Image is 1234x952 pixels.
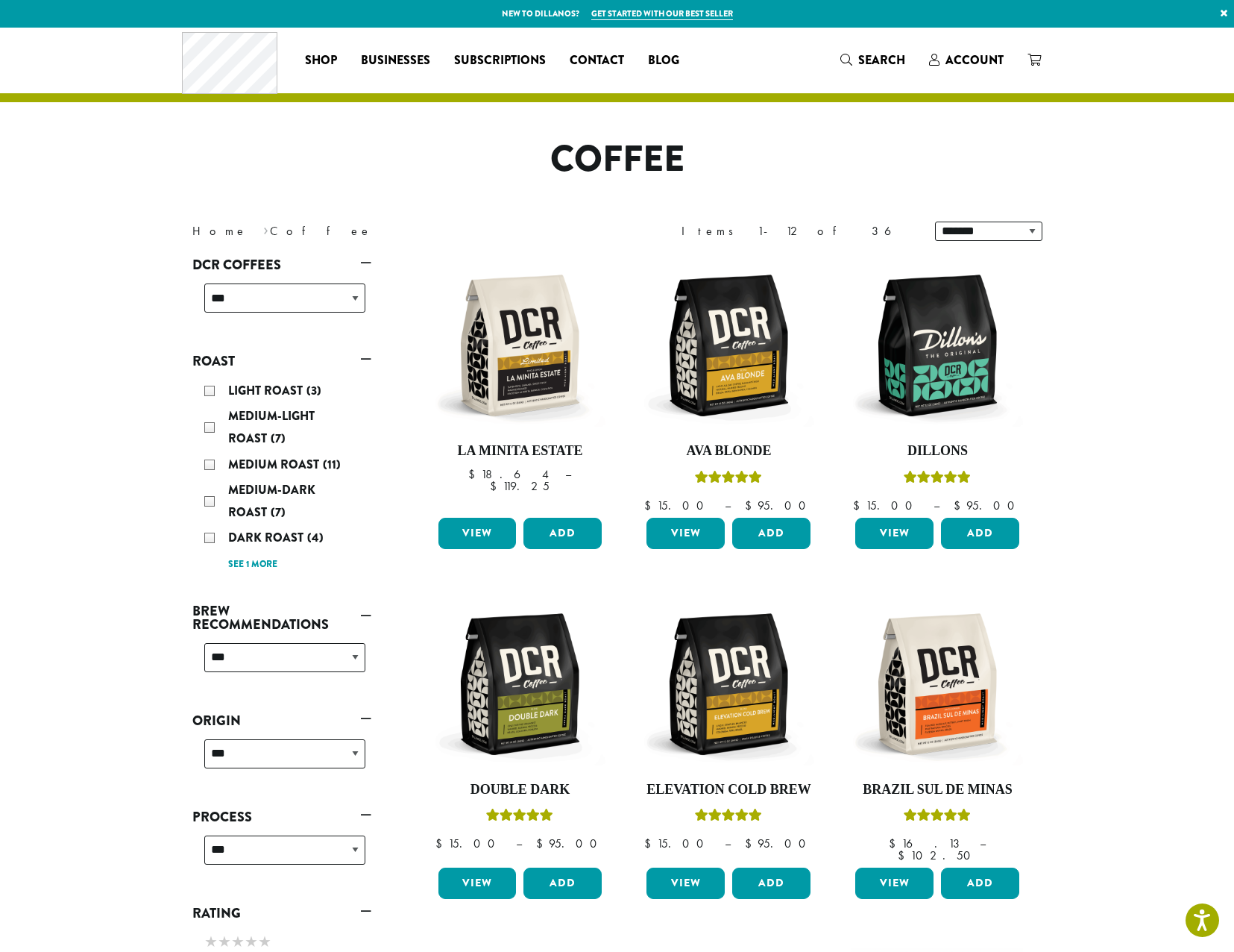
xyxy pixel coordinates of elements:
[853,498,866,513] span: $
[490,478,503,494] span: $
[192,223,248,239] a: Home
[516,836,522,851] span: –
[570,51,624,70] span: Contact
[725,836,731,851] span: –
[486,807,553,829] div: Rated 4.50 out of 5
[855,518,934,549] a: View
[941,868,1019,899] button: Add
[192,830,371,883] div: Process
[898,848,910,863] span: $
[745,498,813,513] bdi: 95.00
[228,481,315,521] span: Medium-Dark Roast
[435,598,606,862] a: Double DarkRated 4.50 out of 5
[192,598,371,637] a: Brew Recommendations
[648,51,679,70] span: Blog
[904,807,971,829] div: Rated 5.00 out of 5
[490,478,550,494] bdi: 119.25
[858,51,905,69] span: Search
[228,456,323,473] span: Medium Roast
[181,138,1054,181] h1: Coffee
[681,222,913,240] div: Items 1-12 of 36
[889,836,901,851] span: $
[523,868,602,899] button: Add
[646,518,725,549] a: View
[934,498,939,513] span: –
[192,708,371,733] a: Origin
[438,868,517,899] a: View
[898,848,978,863] bdi: 102.50
[941,518,1019,549] button: Add
[851,443,1023,460] h4: Dillons
[228,407,315,447] span: Medium-Light Roast
[323,456,341,473] span: (11)
[954,498,1021,513] bdi: 95.00
[536,836,604,851] bdi: 95.00
[945,51,1004,69] span: Account
[889,836,966,851] bdi: 16.13
[228,529,307,546] span: Dark Roast
[536,836,549,851] span: $
[523,518,602,549] button: Add
[361,51,430,70] span: Businesses
[643,598,814,770] img: DCR-12oz-Elevation-Cold-Brew-Stock-scaled.png
[853,498,919,513] bdi: 15.00
[954,498,966,513] span: $
[438,518,517,549] a: View
[293,48,349,72] a: Shop
[643,782,814,798] h4: Elevation Cold Brew
[643,260,814,512] a: Ava BlondeRated 5.00 out of 5
[192,733,371,786] div: Origin
[745,498,758,513] span: $
[732,868,810,899] button: Add
[851,782,1023,798] h4: Brazil Sul De Minas
[434,598,605,770] img: DCR-12oz-Double-Dark-Stock-scaled.png
[435,836,448,851] span: $
[644,836,657,851] span: $
[228,557,277,572] a: See 1 more
[591,7,733,20] a: Get started with our best seller
[565,466,571,482] span: –
[980,836,986,851] span: –
[435,443,606,460] h4: La Minita Estate
[644,498,657,513] span: $
[745,836,813,851] bdi: 95.00
[646,868,725,899] a: View
[192,901,371,926] a: Rating
[263,217,268,240] span: ›
[271,430,286,447] span: (7)
[192,374,371,580] div: Roast
[851,598,1023,862] a: Brazil Sul De MinasRated 5.00 out of 5
[305,51,337,70] span: Shop
[695,807,762,829] div: Rated 5.00 out of 5
[435,782,606,798] h4: Double Dark
[695,469,762,491] div: Rated 5.00 out of 5
[192,348,371,374] a: Roast
[307,529,324,546] span: (4)
[468,466,551,482] bdi: 18.64
[192,804,371,830] a: Process
[434,260,605,431] img: DCR-12oz-La-Minita-Estate-Stock-scaled.png
[851,260,1023,512] a: DillonsRated 5.00 out of 5
[468,466,481,482] span: $
[851,260,1023,431] img: DCR-12oz-Dillons-Stock-scaled.png
[904,469,971,491] div: Rated 5.00 out of 5
[192,222,595,240] nav: Breadcrumb
[725,498,731,513] span: –
[644,498,711,513] bdi: 15.00
[851,598,1023,770] img: DCR-12oz-Brazil-Sul-De-Minas-Stock-scaled.png
[454,51,546,70] span: Subscriptions
[192,252,371,278] a: DCR Coffees
[643,443,814,460] h4: Ava Blonde
[732,518,810,549] button: Add
[745,836,758,851] span: $
[228,382,306,399] span: Light Roast
[855,868,934,899] a: View
[828,48,917,72] a: Search
[306,382,321,399] span: (3)
[644,836,711,851] bdi: 15.00
[643,598,814,862] a: Elevation Cold BrewRated 5.00 out of 5
[192,637,371,690] div: Brew Recommendations
[271,504,286,521] span: (7)
[435,836,502,851] bdi: 15.00
[643,260,814,431] img: DCR-12oz-Ava-Blonde-Stock-scaled.png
